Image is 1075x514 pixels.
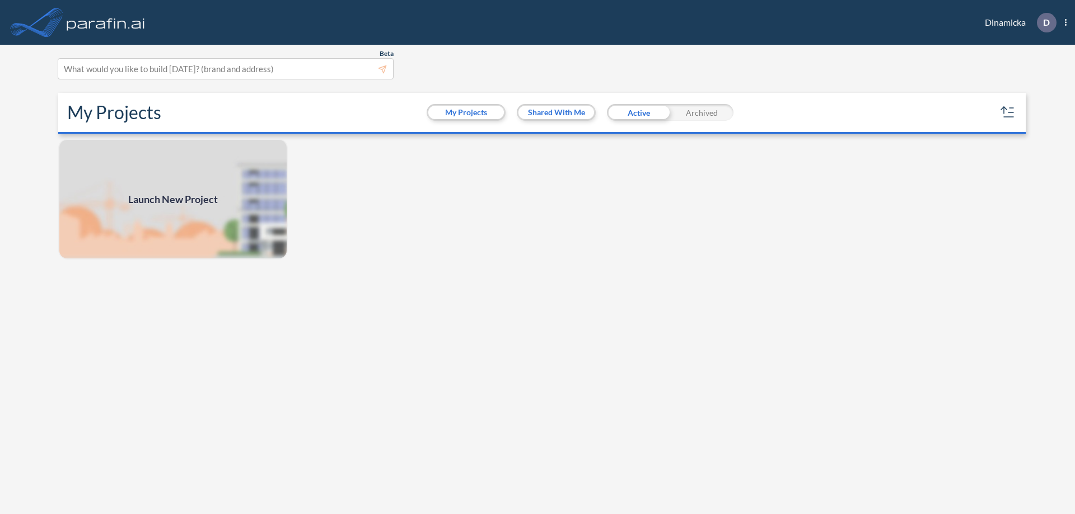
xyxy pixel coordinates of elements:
[607,104,670,121] div: Active
[670,104,733,121] div: Archived
[58,139,288,260] img: add
[58,139,288,260] a: Launch New Project
[67,102,161,123] h2: My Projects
[64,11,147,34] img: logo
[518,106,594,119] button: Shared With Me
[128,192,218,207] span: Launch New Project
[428,106,504,119] button: My Projects
[968,13,1067,32] div: Dinamicka
[999,103,1017,121] button: sort
[380,49,394,58] span: Beta
[1043,17,1050,27] p: D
